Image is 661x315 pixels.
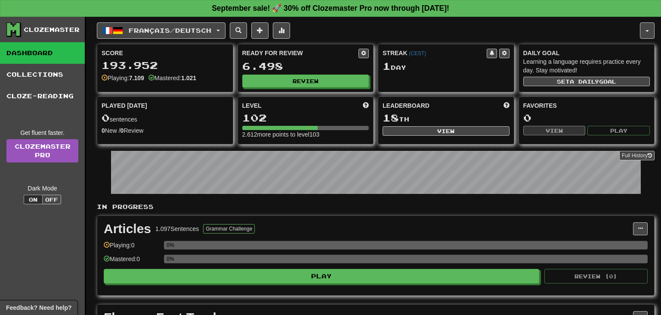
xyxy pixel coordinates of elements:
[181,75,196,81] strong: 1.021
[383,61,510,72] div: Day
[6,303,71,312] span: Open feedback widget
[363,101,369,110] span: Score more points to level up
[242,101,262,110] span: Level
[383,112,510,124] div: th
[273,22,290,39] button: More stats
[6,128,78,137] div: Get fluent faster.
[102,60,229,71] div: 193.952
[383,101,429,110] span: Leaderboard
[148,74,196,82] div: Mastered:
[102,49,229,57] div: Score
[383,49,487,57] div: Streak
[97,22,225,39] button: Français/Deutsch
[544,269,648,284] button: Review (0)
[120,127,124,134] strong: 0
[6,184,78,193] div: Dark Mode
[523,101,650,110] div: Favorites
[24,195,43,204] button: On
[129,75,144,81] strong: 7.109
[104,269,539,284] button: Play
[383,60,391,72] span: 1
[242,130,369,139] div: 2.612 more points to level 103
[523,77,650,86] button: Seta dailygoal
[102,101,147,110] span: Played [DATE]
[104,255,160,269] div: Mastered: 0
[102,112,229,124] div: sentences
[619,151,655,160] button: Full History
[587,126,650,135] button: Play
[242,75,369,87] button: Review
[523,49,650,57] div: Daily Goal
[383,112,399,124] span: 18
[155,225,199,233] div: 1.097 Sentences
[102,112,110,124] span: 0
[212,4,449,12] strong: September sale! 🚀 30% off Clozemaster Pro now through [DATE]!
[251,22,269,39] button: Add sentence to collection
[230,22,247,39] button: Search sentences
[523,112,650,123] div: 0
[104,222,151,235] div: Articles
[523,126,586,135] button: View
[102,126,229,135] div: New / Review
[570,78,599,84] span: a daily
[129,27,211,34] span: Français / Deutsch
[409,50,426,56] a: (CEST)
[24,25,80,34] div: Clozemaster
[523,57,650,75] div: Learning a language requires practice every day. Stay motivated!
[242,49,359,57] div: Ready for Review
[242,61,369,72] div: 6.498
[242,112,369,123] div: 102
[102,74,144,82] div: Playing:
[503,101,510,110] span: This week in points, UTC
[102,127,105,134] strong: 0
[203,224,255,234] button: Grammar Challenge
[104,241,160,255] div: Playing: 0
[383,126,510,136] button: View
[42,195,61,204] button: Off
[6,139,78,162] a: ClozemasterPro
[97,203,655,211] p: In Progress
